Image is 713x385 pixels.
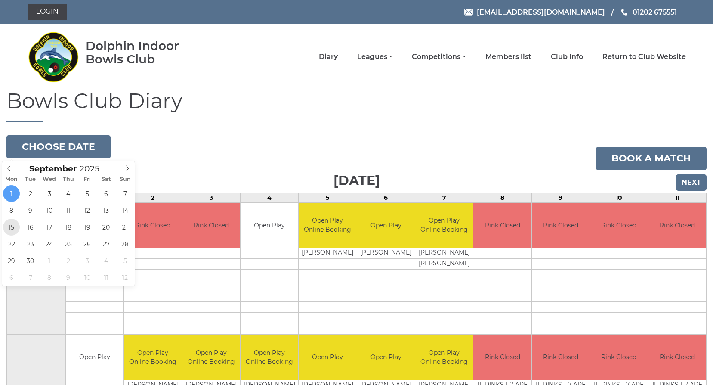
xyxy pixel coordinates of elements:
span: September 16, 2025 [22,219,39,236]
span: Sun [116,177,135,182]
td: [PERSON_NAME] [415,259,473,270]
span: September 15, 2025 [3,219,20,236]
td: 3 [182,193,240,202]
span: September 4, 2025 [60,185,77,202]
span: October 11, 2025 [98,269,114,286]
td: Rink Closed [590,203,648,248]
span: October 9, 2025 [60,269,77,286]
td: Open Play [357,335,415,380]
td: 10 [590,193,648,202]
td: 6 [357,193,415,202]
span: September 21, 2025 [117,219,133,236]
td: Rink Closed [648,203,706,248]
span: October 12, 2025 [117,269,133,286]
span: September 2, 2025 [22,185,39,202]
td: [PERSON_NAME] [415,248,473,259]
td: Open Play [241,203,298,248]
td: Open Play Online Booking [415,335,473,380]
a: Phone us 01202 675551 [620,7,677,18]
td: Rink Closed [532,335,590,380]
span: September 18, 2025 [60,219,77,236]
span: Sat [97,177,116,182]
span: September 24, 2025 [41,236,58,252]
a: Club Info [551,52,583,62]
span: Fri [78,177,97,182]
td: [PERSON_NAME] [299,248,356,259]
span: October 10, 2025 [79,269,96,286]
span: September 17, 2025 [41,219,58,236]
span: Wed [40,177,59,182]
span: October 5, 2025 [117,252,133,269]
span: September 13, 2025 [98,202,114,219]
span: September 22, 2025 [3,236,20,252]
span: September 29, 2025 [3,252,20,269]
span: September 30, 2025 [22,252,39,269]
span: September 25, 2025 [60,236,77,252]
span: [EMAIL_ADDRESS][DOMAIN_NAME] [477,8,605,16]
td: Open Play [357,203,415,248]
a: Return to Club Website [602,52,686,62]
span: September 19, 2025 [79,219,96,236]
td: 7 [415,193,473,202]
span: September 14, 2025 [117,202,133,219]
td: Open Play Online Booking [124,335,182,380]
a: Email [EMAIL_ADDRESS][DOMAIN_NAME] [464,7,605,18]
span: Scroll to increment [29,165,77,173]
td: Rink Closed [473,335,531,380]
span: Mon [2,177,21,182]
a: Competitions [412,52,466,62]
span: Tue [21,177,40,182]
span: October 8, 2025 [41,269,58,286]
div: Dolphin Indoor Bowls Club [86,39,207,66]
span: September 11, 2025 [60,202,77,219]
h1: Bowls Club Diary [6,90,707,122]
span: September 8, 2025 [3,202,20,219]
span: October 6, 2025 [3,269,20,286]
td: Rink Closed [473,203,531,248]
td: Open Play Online Booking [182,335,240,380]
span: September 6, 2025 [98,185,114,202]
td: [PERSON_NAME] [357,248,415,259]
input: Scroll to increment [77,164,110,174]
td: Rink Closed [124,203,182,248]
span: September 5, 2025 [79,185,96,202]
span: September 1, 2025 [3,185,20,202]
span: Thu [59,177,78,182]
span: September 10, 2025 [41,202,58,219]
a: Login [28,4,67,20]
td: Open Play [66,335,123,380]
span: October 1, 2025 [41,252,58,269]
img: Dolphin Indoor Bowls Club [28,27,79,87]
td: 5 [299,193,357,202]
td: Open Play Online Booking [299,203,356,248]
a: Members list [485,52,531,62]
span: September 27, 2025 [98,236,114,252]
span: September 3, 2025 [41,185,58,202]
td: Open Play Online Booking [415,203,473,248]
span: October 7, 2025 [22,269,39,286]
td: Rink Closed [648,335,706,380]
span: September 9, 2025 [22,202,39,219]
td: 2 [124,193,182,202]
span: September 26, 2025 [79,236,96,252]
span: October 2, 2025 [60,252,77,269]
span: September 20, 2025 [98,219,114,236]
a: Diary [319,52,338,62]
span: September 28, 2025 [117,236,133,252]
img: Email [464,9,473,16]
span: September 23, 2025 [22,236,39,252]
button: Choose date [6,135,111,158]
td: Rink Closed [532,203,590,248]
td: Rink Closed [182,203,240,248]
td: Open Play [299,335,356,380]
td: 8 [473,193,531,202]
td: 4 [240,193,298,202]
a: Book a match [596,147,707,170]
td: Rink Closed [590,335,648,380]
input: Next [676,174,707,191]
span: October 4, 2025 [98,252,114,269]
td: 11 [648,193,707,202]
a: Leagues [357,52,392,62]
td: 9 [531,193,590,202]
img: Phone us [621,9,627,16]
